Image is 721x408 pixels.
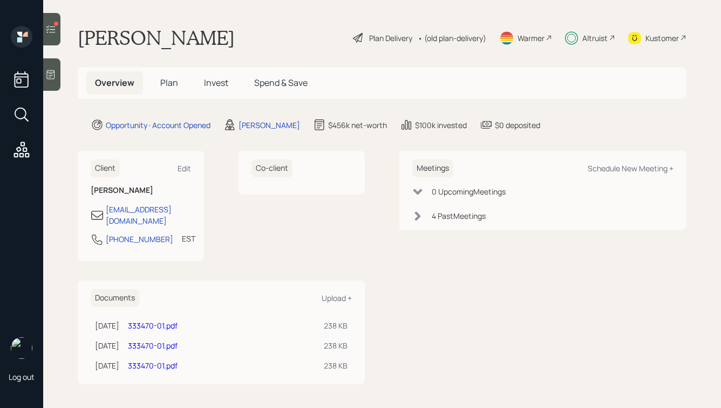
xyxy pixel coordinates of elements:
[645,32,679,44] div: Kustomer
[324,360,348,371] div: 238 KB
[182,233,195,244] div: EST
[91,289,139,307] h6: Documents
[91,186,191,195] h6: [PERSON_NAME]
[412,159,453,177] h6: Meetings
[432,210,486,222] div: 4 Past Meeting s
[251,159,293,177] h6: Co-client
[9,372,35,382] div: Log out
[106,119,210,131] div: Opportunity · Account Opened
[11,337,32,359] img: hunter_neumayer.jpg
[128,340,178,351] a: 333470-01.pdf
[160,77,178,89] span: Plan
[95,340,119,351] div: [DATE]
[254,77,308,89] span: Spend & Save
[178,163,191,173] div: Edit
[495,119,540,131] div: $0 deposited
[328,119,387,131] div: $456k net-worth
[324,320,348,331] div: 238 KB
[95,360,119,371] div: [DATE]
[324,340,348,351] div: 238 KB
[204,77,228,89] span: Invest
[415,119,467,131] div: $100k invested
[128,320,178,331] a: 333470-01.pdf
[582,32,608,44] div: Altruist
[518,32,545,44] div: Warmer
[78,26,235,50] h1: [PERSON_NAME]
[95,320,119,331] div: [DATE]
[239,119,300,131] div: [PERSON_NAME]
[106,204,191,226] div: [EMAIL_ADDRESS][DOMAIN_NAME]
[369,32,412,44] div: Plan Delivery
[432,186,506,197] div: 0 Upcoming Meeting s
[588,163,674,173] div: Schedule New Meeting +
[91,159,120,177] h6: Client
[95,77,134,89] span: Overview
[418,32,486,44] div: • (old plan-delivery)
[322,293,352,303] div: Upload +
[128,360,178,371] a: 333470-01.pdf
[106,233,173,245] div: [PHONE_NUMBER]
